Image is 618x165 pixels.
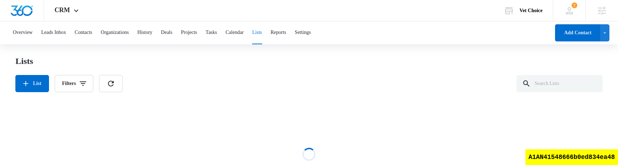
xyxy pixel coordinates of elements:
[572,2,577,8] span: 7
[555,24,600,41] button: Add Contact
[41,21,66,44] button: Leads Inbox
[572,2,577,8] div: notifications count
[520,8,543,14] div: account name
[15,75,49,92] button: List
[15,56,33,66] h1: Lists
[516,75,603,92] input: Search Lists
[271,21,286,44] button: Reports
[295,21,311,44] button: Settings
[252,21,262,44] button: Lists
[206,21,217,44] button: Tasks
[181,21,197,44] button: Projects
[101,21,129,44] button: Organizations
[161,21,172,44] button: Deals
[137,21,152,44] button: History
[13,21,33,44] button: Overview
[55,75,94,92] button: Filters
[55,6,70,14] span: CRM
[525,149,618,165] div: A1AN41548666b0ed834ea48
[75,21,92,44] button: Contacts
[226,21,244,44] button: Calendar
